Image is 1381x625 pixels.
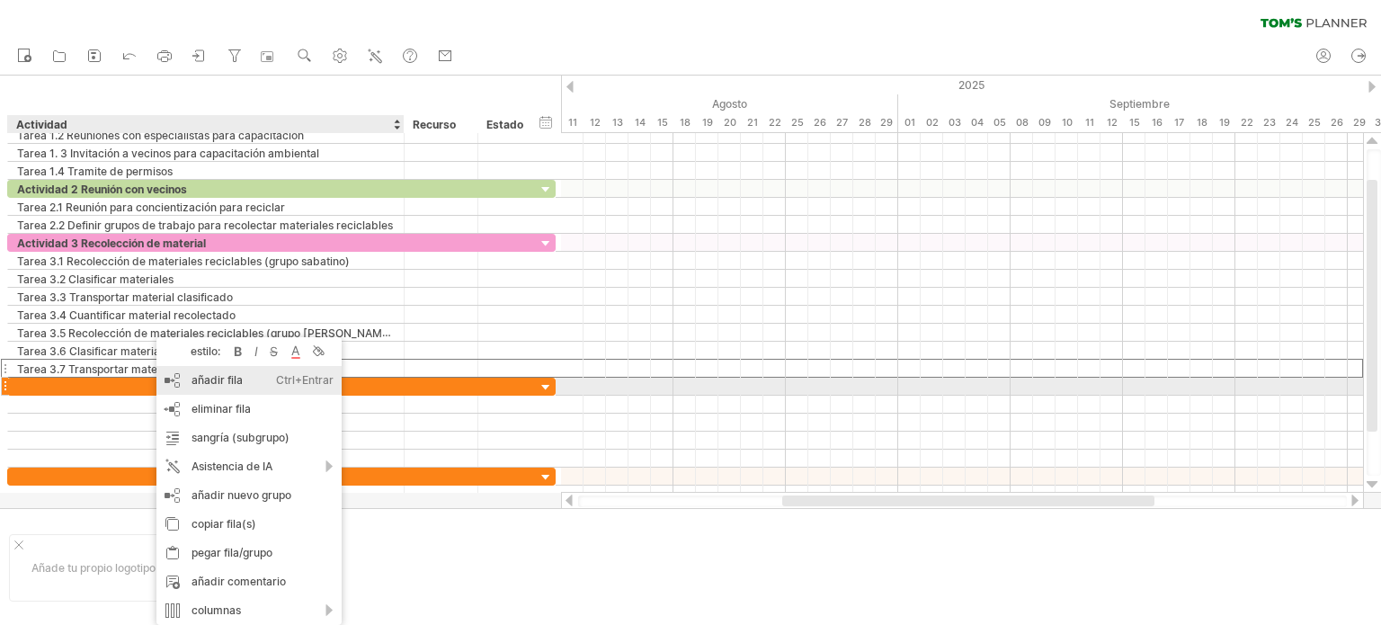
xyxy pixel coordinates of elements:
[831,113,853,132] div: Miércoles, 27 de agosto de 2025
[192,373,243,387] font: añadir fila
[192,517,256,531] font: copiar fila(s)
[921,113,943,132] div: Martes, 2 de septiembre de 2025
[192,460,272,473] font: Asistencia de IA
[880,116,893,129] font: 29
[31,561,156,575] font: Añade tu propio logotipo
[1331,116,1343,129] font: 26
[1062,116,1073,129] font: 10
[1107,116,1118,129] font: 12
[718,113,741,132] div: Miércoles, 20 de agosto de 2025
[853,113,876,132] div: Jueves, 28 de agosto de 2025
[1303,113,1325,132] div: Jueves, 25 de septiembre de 2025
[426,94,898,113] div: Agosto de 2025
[651,113,673,132] div: Viernes, 15 de agosto de 2025
[192,402,251,415] font: eliminar fila
[949,116,961,129] font: 03
[763,113,786,132] div: Viernes, 22 de agosto de 2025
[1056,113,1078,132] div: Miércoles, 10 de septiembre de 2025
[1219,116,1230,129] font: 19
[1152,116,1163,129] font: 16
[413,118,456,131] font: Recurso
[971,116,984,129] font: 04
[786,113,808,132] div: Lunes, 25 de agosto de 2025
[1325,113,1348,132] div: Viernes, 26 de septiembre de 2025
[17,326,397,340] font: Tarea 3.5 Recolección de materiales reciclables (grupo [PERSON_NAME])
[17,308,236,322] font: Tarea 3.4 Cuantificar material recolectado
[606,113,628,132] div: Miércoles, 13 de agosto de 2025
[17,362,247,376] font: Tarea 3.7 Transportar material ya clasificado
[628,113,651,132] div: Jueves, 14 de agosto de 2025
[1235,113,1258,132] div: Lunes, 22 de septiembre de 2025
[712,97,747,111] font: Agosto
[958,78,985,92] font: 2025
[657,116,668,129] font: 15
[1129,116,1140,129] font: 15
[612,116,623,129] font: 13
[747,116,758,129] font: 21
[192,488,291,502] font: añadir nuevo grupo
[1109,97,1170,111] font: Septiembre
[769,116,781,129] font: 22
[17,344,163,358] font: Tarea 3.6 Clasificar material
[673,113,696,132] div: Lunes, 18 de agosto de 2025
[17,147,319,160] font: Tarea 1. 3 Invitación a vecinos para capacitación ambiental
[904,116,915,129] font: 01
[1280,113,1303,132] div: Miércoles, 24 de septiembre de 2025
[1174,116,1184,129] font: 17
[1016,116,1029,129] font: 08
[876,113,898,132] div: Viernes, 29 de agosto de 2025
[192,431,290,444] font: sangría (subgrupo)
[1085,116,1094,129] font: 11
[568,116,577,129] font: 11
[1213,113,1235,132] div: Viernes, 19 de septiembre de 2025
[814,116,826,129] font: 26
[1258,113,1280,132] div: Martes, 23 de septiembre de 2025
[192,603,241,617] font: columnas
[966,113,988,132] div: Jueves, 4 de septiembre de 2025
[1263,116,1276,129] font: 23
[1168,113,1190,132] div: Miércoles, 17 de septiembre de 2025
[1038,116,1051,129] font: 09
[1353,116,1366,129] font: 29
[17,219,393,232] font: Tarea 2.2 Definir grupos de trabajo para recolectar materiales reciclables
[17,290,233,304] font: Tarea 3.3 Transportar material clasificado
[1241,116,1253,129] font: 22
[590,116,601,129] font: 12
[486,118,523,131] font: Estado
[17,165,173,178] font: Tarea 1.4 Tramite de permisos
[17,129,304,142] font: Tarea 1.2 Reuniones con especialistas para capacitación
[1190,113,1213,132] div: Jueves, 18 de septiembre de 2025
[584,113,606,132] div: Martes, 12 de agosto de 2025
[1123,113,1145,132] div: Lunes, 15 de septiembre de 2025
[808,113,831,132] div: Martes, 26 de agosto de 2025
[1348,113,1370,132] div: Lunes, 29 de septiembre de 2025
[741,113,763,132] div: Jueves, 21 de agosto de 2025
[1011,113,1033,132] div: Lunes, 8 de septiembre de 2025
[17,254,350,268] font: Tarea 3.1 Recolección de materiales reciclables (grupo sabatino)
[16,118,67,131] font: Actividad
[1197,116,1207,129] font: 18
[898,113,921,132] div: Lunes, 1 de septiembre de 2025
[1145,113,1168,132] div: Martes, 16 de septiembre de 2025
[988,113,1011,132] div: Viernes, 5 de septiembre de 2025
[17,201,285,214] font: Tarea 2.1 Reunión para concientización para reciclar
[696,113,718,132] div: Martes, 19 de agosto de 2025
[859,116,871,129] font: 28
[993,116,1006,129] font: 05
[943,113,966,132] div: Miércoles, 3 de septiembre de 2025
[724,116,736,129] font: 20
[1078,113,1100,132] div: Jueves, 11 de septiembre de 2025
[192,546,272,559] font: pegar fila/grupo
[926,116,939,129] font: 02
[635,116,646,129] font: 14
[1286,116,1298,129] font: 24
[191,344,220,358] font: estilo:
[1033,113,1056,132] div: Martes, 9 de septiembre de 2025
[1100,113,1123,132] div: Viernes, 12 de septiembre de 2025
[1308,116,1321,129] font: 25
[680,116,690,129] font: 18
[276,373,334,387] font: Ctrl+Entrar
[17,237,206,250] font: Actividad 3 Recolección de material
[561,113,584,132] div: Lunes, 11 de agosto de 2025
[836,116,848,129] font: 27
